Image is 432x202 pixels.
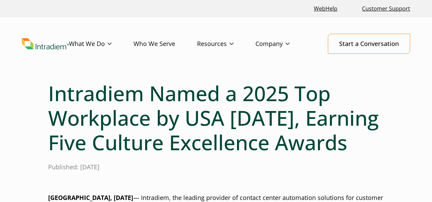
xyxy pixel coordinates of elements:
[311,1,340,16] a: Link opens in a new window
[48,163,384,172] p: Published: [DATE]
[328,34,410,54] a: Start a Conversation
[255,34,311,54] a: Company
[22,38,69,50] a: Link to homepage of Intradiem
[134,34,197,54] a: Who We Serve
[48,81,384,155] h1: Intradiem Named a 2025 Top Workplace by USA [DATE], Earning Five Culture Excellence Awards
[22,38,69,50] img: Intradiem
[48,193,133,202] strong: [GEOGRAPHIC_DATA], [DATE]
[197,34,255,54] a: Resources
[359,1,413,16] a: Customer Support
[69,34,134,54] a: What We Do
